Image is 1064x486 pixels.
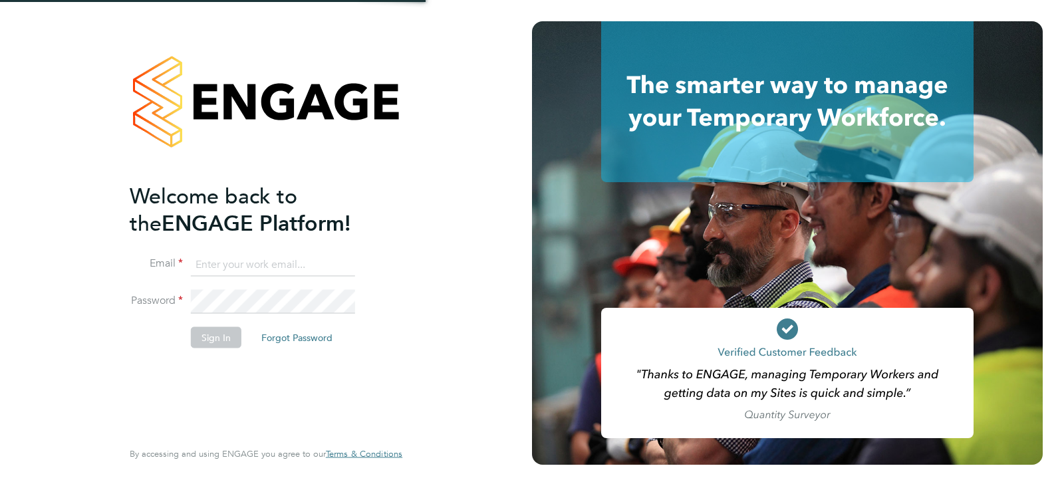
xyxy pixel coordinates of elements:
[130,448,402,459] span: By accessing and using ENGAGE you agree to our
[130,294,183,308] label: Password
[130,257,183,271] label: Email
[326,449,402,459] a: Terms & Conditions
[130,183,297,236] span: Welcome back to the
[191,327,241,348] button: Sign In
[251,327,343,348] button: Forgot Password
[191,253,355,277] input: Enter your work email...
[326,448,402,459] span: Terms & Conditions
[130,182,389,237] h2: ENGAGE Platform!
